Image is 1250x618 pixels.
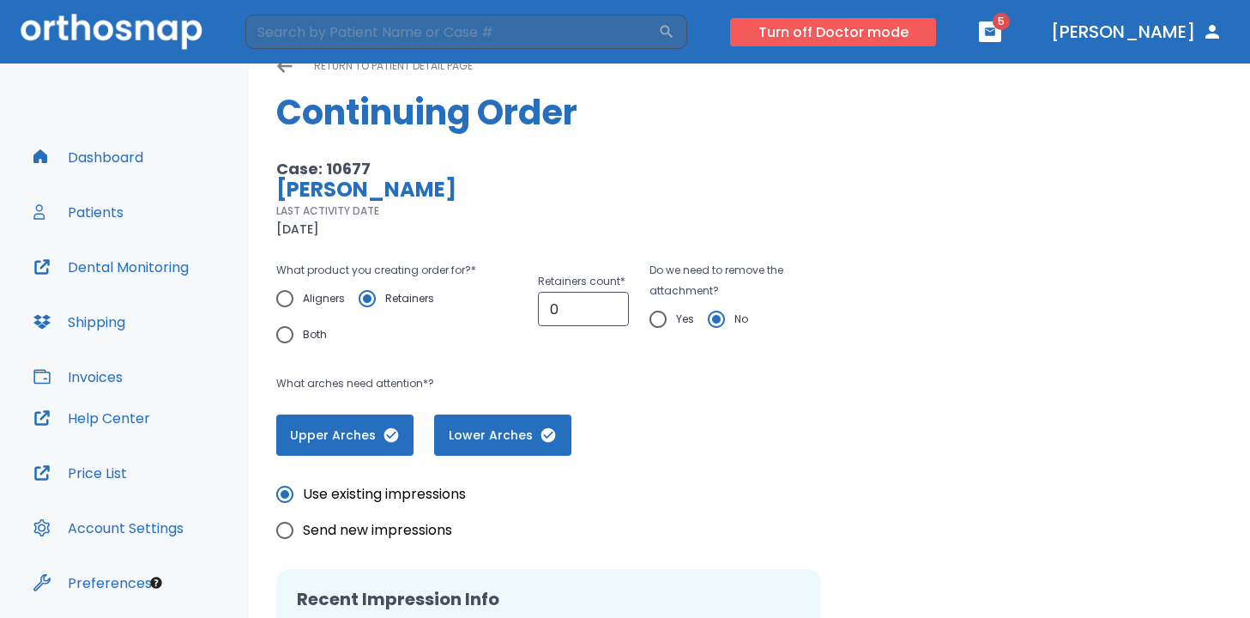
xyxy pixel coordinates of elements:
p: Case: 10677 [276,159,828,179]
button: Lower Arches [434,415,571,456]
span: 5 [993,13,1010,30]
input: Search by Patient Name or Case # [245,15,658,49]
img: Orthosnap [21,14,202,49]
button: Upper Arches [276,415,414,456]
span: Yes [676,309,694,330]
button: Dashboard [23,136,154,178]
p: [PERSON_NAME] [276,179,828,200]
button: [PERSON_NAME] [1044,16,1229,47]
span: Aligners [303,288,345,309]
button: Turn off Doctor mode [730,18,936,46]
span: Both [303,324,327,345]
span: Lower Arches [451,427,554,445]
h1: Continuing Order [276,87,1223,138]
span: No [734,309,748,330]
button: Shipping [23,301,136,342]
button: Price List [23,452,137,494]
span: Send new impressions [303,520,452,541]
p: What arches need attention*? [276,373,828,394]
p: Do we need to remove the attachment? [649,260,828,301]
p: [DATE] [276,219,319,239]
button: Dental Monitoring [23,246,199,288]
button: Help Center [23,397,160,439]
span: Upper Arches [293,427,396,445]
p: return to patient detail page [314,56,473,76]
button: Account Settings [23,507,194,548]
p: What product you creating order for? * [276,260,483,281]
button: Preferences [23,562,162,603]
button: Invoices [23,356,133,397]
p: Retainers count * [538,271,630,292]
div: Tooltip anchor [148,575,164,591]
button: Patients [23,191,134,233]
span: Use existing impressions [303,484,466,505]
span: Retainers [385,288,434,309]
p: LAST ACTIVITY DATE [276,203,379,219]
h2: Recent Impression Info [297,586,800,612]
